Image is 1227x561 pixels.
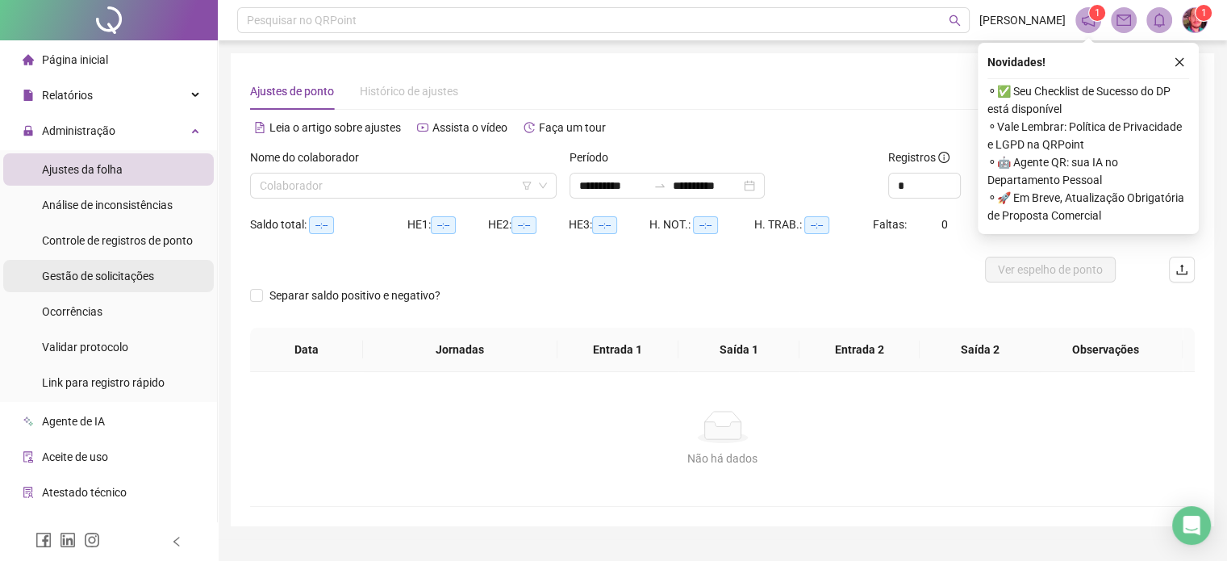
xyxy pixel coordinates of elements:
[987,118,1189,153] span: ⚬ Vale Lembrar: Política de Privacidade e LGPD na QRPoint
[1081,13,1096,27] span: notification
[799,328,920,372] th: Entrada 2
[42,305,102,318] span: Ocorrências
[407,216,488,234] div: HE 1:
[42,450,108,463] span: Aceite de uso
[254,122,265,133] span: file-text
[920,328,1041,372] th: Saída 2
[804,216,829,234] span: --:--
[42,341,128,354] span: Validar protocolo
[42,486,127,499] span: Atestado técnico
[1196,5,1212,21] sup: Atualize o seu contato no menu Meus Dados
[987,189,1189,224] span: ⚬ 🚀 Em Breve, Atualização Obrigatória de Proposta Comercial
[417,122,428,133] span: youtube
[42,199,173,211] span: Análise de inconsistências
[1116,13,1131,27] span: mail
[987,53,1045,71] span: Novidades !
[1095,7,1100,19] span: 1
[42,415,105,428] span: Agente de IA
[1089,5,1105,21] sup: 1
[171,536,182,547] span: left
[23,54,34,65] span: home
[432,121,507,134] span: Assista o vídeo
[23,487,34,498] span: solution
[42,163,123,176] span: Ajustes da folha
[269,121,401,134] span: Leia o artigo sobre ajustes
[1152,13,1166,27] span: bell
[538,181,548,190] span: down
[23,90,34,101] span: file
[873,218,909,231] span: Faltas:
[488,216,569,234] div: HE 2:
[250,149,369,166] label: Nome do colaborador
[678,328,799,372] th: Saída 1
[522,181,532,190] span: filter
[309,216,334,234] span: --:--
[649,216,754,234] div: H. NOT.:
[985,257,1116,283] button: Ver espelho de ponto
[1175,263,1188,276] span: upload
[42,270,154,283] span: Gestão de solicitações
[250,328,363,372] th: Data
[987,82,1189,118] span: ⚬ ✅ Seu Checklist de Sucesso do DP está disponível
[754,216,872,234] div: H. TRAB.:
[1042,341,1171,358] span: Observações
[938,152,949,163] span: info-circle
[23,125,34,136] span: lock
[949,15,961,27] span: search
[979,11,1066,29] span: [PERSON_NAME]
[263,287,447,304] span: Separar saldo positivo e negativo?
[1174,57,1185,68] span: close
[1201,7,1207,19] span: 1
[360,85,458,98] span: Histórico de ajustes
[987,153,1189,189] span: ⚬ 🤖 Agente QR: sua IA no Departamento Pessoal
[84,532,100,548] span: instagram
[653,179,666,192] span: swap-right
[1172,506,1211,545] div: Open Intercom Messenger
[269,450,1175,467] div: Não há dados
[42,521,114,534] span: Gerar QRCode
[524,122,535,133] span: history
[42,124,115,137] span: Administração
[250,85,334,98] span: Ajustes de ponto
[60,532,76,548] span: linkedin
[888,149,949,166] span: Registros
[592,216,617,234] span: --:--
[363,328,557,372] th: Jornadas
[653,179,666,192] span: to
[511,216,536,234] span: --:--
[941,218,948,231] span: 0
[1183,8,1207,32] img: 78572
[539,121,606,134] span: Faça um tour
[431,216,456,234] span: --:--
[569,216,649,234] div: HE 3:
[23,451,34,463] span: audit
[557,328,678,372] th: Entrada 1
[42,234,193,247] span: Controle de registros de ponto
[42,376,165,389] span: Link para registro rápido
[42,89,93,102] span: Relatórios
[42,53,108,66] span: Página inicial
[250,216,407,234] div: Saldo total:
[35,532,52,548] span: facebook
[1029,328,1183,372] th: Observações
[570,149,619,166] label: Período
[693,216,718,234] span: --:--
